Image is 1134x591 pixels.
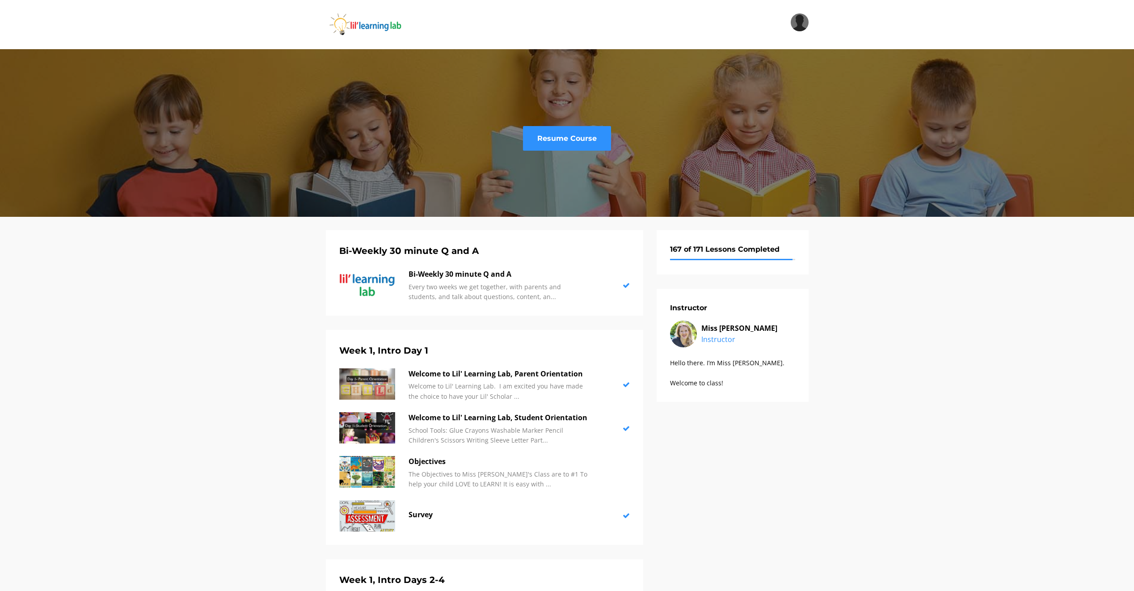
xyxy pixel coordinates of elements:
[409,509,587,521] p: Survey
[339,573,630,587] h5: Week 1, Intro Days 2-4
[670,244,795,255] h6: 167 of 171 Lessons Completed
[409,426,587,446] p: School Tools: Glue Crayons Washable Marker Pencil Children's Scissors Writing Sleeve Letter Part...
[701,334,795,346] p: Instructor
[409,469,587,490] p: The Objectives to Miss [PERSON_NAME]'s Class are to #1 To help your child LOVE to LEARN! It is ea...
[339,500,395,532] img: C0UpBnzJR5mTpcMpVuXl_Assessing-Across-Modalities.jpg
[339,244,630,258] h5: Bi-Weekly 30 minute Q and A
[670,321,697,347] img: uVhVVy84RqujZMVvaW3a_instructor-headshot_300x300.png
[523,126,611,151] a: Resume Course
[670,358,795,388] p: Hello there. I’m Miss [PERSON_NAME]. Welcome to class!
[339,269,630,302] a: Bi-Weekly 30 minute Q and A Every two weeks we get together, with parents and students, and talk ...
[791,13,809,31] img: 5fba30d74cf8ef0fc50b18c3c1fc67fa
[670,302,795,314] h6: Instructor
[339,456,395,487] img: sJP2VW7fRgWBAypudgoU_feature-80-Best-Educational-Nature-Books-for-Kids-1280x720.jpg
[701,323,795,334] p: Miss [PERSON_NAME]
[409,269,587,280] p: Bi-Weekly 30 minute Q and A
[339,269,395,300] img: 4PhO0kh5RXGZUtBlzLiX_product-thumbnail_1280x720.png
[339,500,630,532] a: Survey
[409,368,587,380] p: Welcome to Lil' Learning Lab, Parent Orientation
[409,282,587,302] p: Every two weeks we get together, with parents and students, and talk about questions, content, an...
[409,412,587,424] p: Welcome to Lil' Learning Lab, Student Orientation
[326,13,428,36] img: iJObvVIsTmeLBah9dr2P_logo_360x80.png
[339,368,630,401] a: Welcome to Lil' Learning Lab, Parent Orientation Welcome to Lil' Learning Lab. I am excited you h...
[409,456,587,468] p: Objectives
[339,456,630,489] a: Objectives The Objectives to Miss [PERSON_NAME]'s Class are to #1 To help your child LOVE to LEAR...
[339,368,395,400] img: pokPNjhbT4KuZXmZcO6I_062c1591375d357fdf5760d4ad37dc49449104ab.jpg
[339,412,630,445] a: Welcome to Lil' Learning Lab, Student Orientation School Tools: Glue Crayons Washable Marker Penc...
[339,343,630,358] h5: Week 1, Intro Day 1
[409,381,587,401] p: Welcome to Lil' Learning Lab. I am excited you have made the choice to have your Lil' Scholar ...
[339,412,395,443] img: P7dNecRuQKm2ta1UQ2f9_388218b48c465aff1bbcd13d56f5a7dfe82d5133.jpg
